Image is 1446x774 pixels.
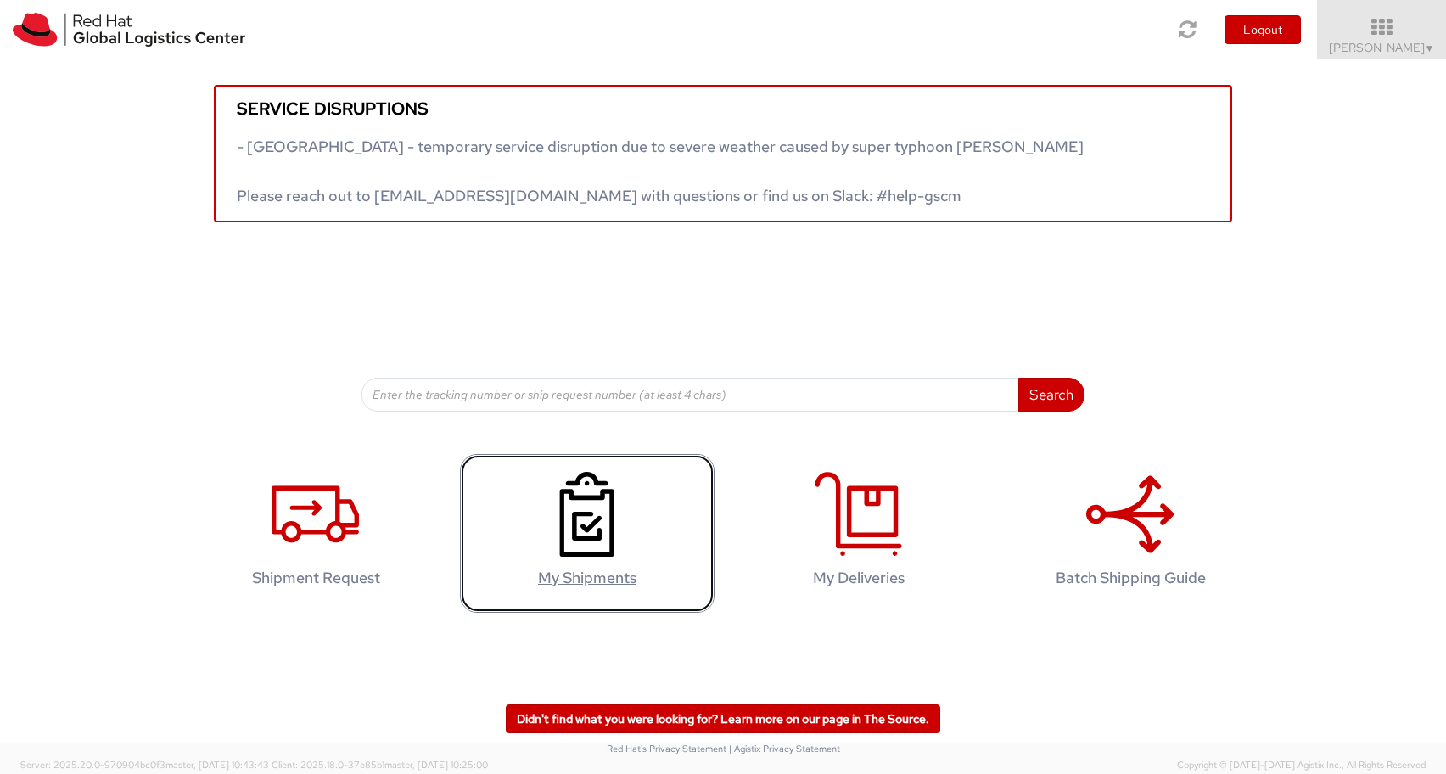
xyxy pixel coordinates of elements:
[731,454,986,613] a: My Deliveries
[361,378,1019,412] input: Enter the tracking number or ship request number (at least 4 chars)
[237,99,1209,118] h5: Service disruptions
[272,759,488,771] span: Client: 2025.18.0-37e85b1
[237,137,1084,205] span: - [GEOGRAPHIC_DATA] - temporary service disruption due to severe weather caused by super typhoon ...
[478,569,697,586] h4: My Shipments
[1329,40,1435,55] span: [PERSON_NAME]
[729,743,840,754] a: | Agistix Privacy Statement
[206,569,425,586] h4: Shipment Request
[20,759,269,771] span: Server: 2025.20.0-970904bc0f3
[749,569,968,586] h4: My Deliveries
[1225,15,1301,44] button: Logout
[1018,378,1084,412] button: Search
[214,85,1232,222] a: Service disruptions - [GEOGRAPHIC_DATA] - temporary service disruption due to severe weather caus...
[165,759,269,771] span: master, [DATE] 10:43:43
[1003,454,1258,613] a: Batch Shipping Guide
[384,759,488,771] span: master, [DATE] 10:25:00
[188,454,443,613] a: Shipment Request
[1425,42,1435,55] span: ▼
[1177,759,1426,772] span: Copyright © [DATE]-[DATE] Agistix Inc., All Rights Reserved
[460,454,715,613] a: My Shipments
[506,704,940,733] a: Didn't find what you were looking for? Learn more on our page in The Source.
[13,13,245,47] img: rh-logistics-00dfa346123c4ec078e1.svg
[1021,569,1240,586] h4: Batch Shipping Guide
[607,743,726,754] a: Red Hat's Privacy Statement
